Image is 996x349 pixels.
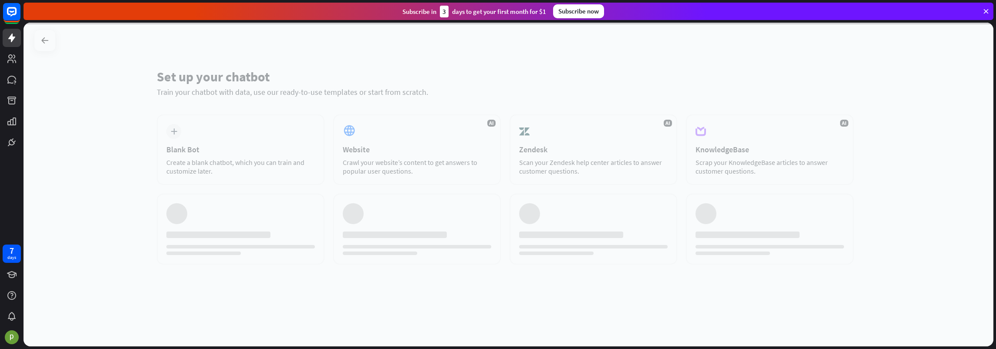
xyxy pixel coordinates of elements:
[10,247,14,255] div: 7
[440,6,449,17] div: 3
[402,6,546,17] div: Subscribe in days to get your first month for $1
[553,4,604,18] div: Subscribe now
[7,255,16,261] div: days
[3,245,21,263] a: 7 days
